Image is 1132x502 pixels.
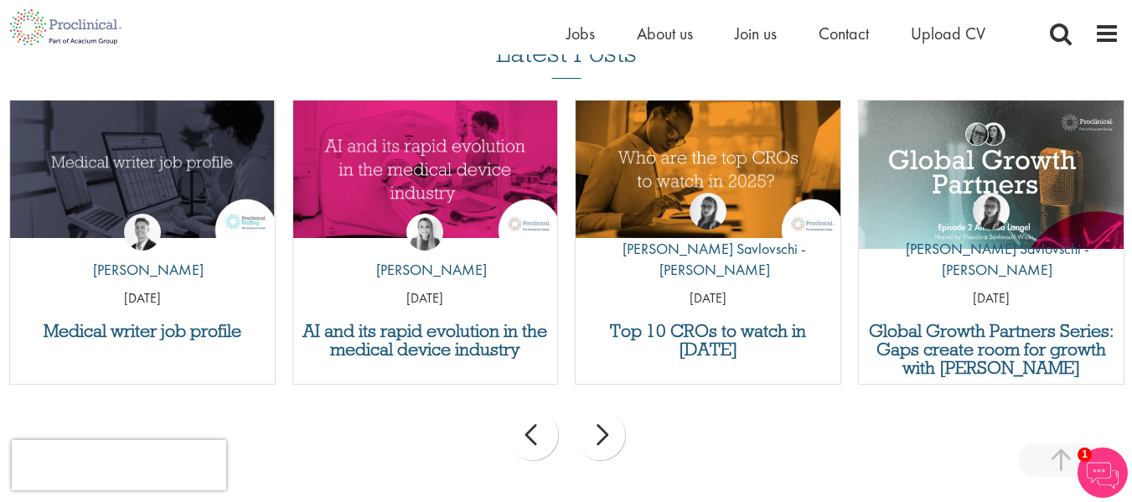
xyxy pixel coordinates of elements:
a: Top 10 CROs to watch in [DATE] [584,322,832,359]
a: Jobs [566,23,595,44]
img: Theodora Savlovschi - Wicks [690,193,726,230]
a: AI and its rapid evolution in the medical device industry [302,322,550,359]
a: About us [637,23,693,44]
a: Join us [735,23,777,44]
a: Link to a post [576,101,840,249]
span: 1 [1078,448,1092,462]
a: Link to a post [293,101,558,249]
a: Theodora Savlovschi - Wicks [PERSON_NAME] Savlovschi - [PERSON_NAME] [576,193,840,289]
img: Medical writer job profile [10,101,275,238]
a: Medical writer job profile [18,322,266,340]
p: [DATE] [293,289,558,308]
div: prev [508,410,558,460]
a: Upload CV [911,23,985,44]
p: [PERSON_NAME] Savlovschi - [PERSON_NAME] [859,238,1124,281]
a: Hannah Burke [PERSON_NAME] [364,214,487,289]
img: Theodora Savlovschi - Wicks [973,193,1010,230]
a: Global Growth Partners Series: Gaps create room for growth with [PERSON_NAME] [867,322,1115,377]
p: [PERSON_NAME] [80,259,204,281]
h3: Latest Posts [496,39,637,79]
div: next [575,410,625,460]
a: George Watson [PERSON_NAME] [80,214,204,289]
a: Theodora Savlovschi - Wicks [PERSON_NAME] Savlovschi - [PERSON_NAME] [859,193,1124,289]
p: [PERSON_NAME] [364,259,487,281]
p: [PERSON_NAME] Savlovschi - [PERSON_NAME] [576,238,840,281]
img: Top 10 CROs 2025 | Proclinical [576,101,840,238]
img: George Watson [124,214,161,251]
img: Chatbot [1078,448,1128,498]
p: [DATE] [576,289,840,308]
a: Link to a post [10,101,275,249]
p: [DATE] [10,289,275,308]
a: Contact [819,23,869,44]
img: Hannah Burke [406,214,443,251]
p: [DATE] [859,289,1124,308]
img: AI and Its Impact on the Medical Device Industry | Proclinical [293,101,558,238]
a: Link to a post [859,101,1124,249]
